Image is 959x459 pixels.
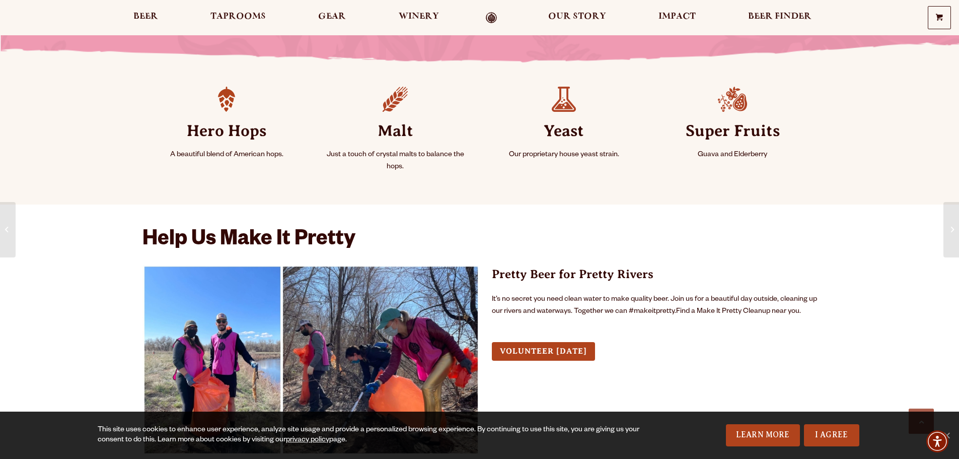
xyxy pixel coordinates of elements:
span: Find a Make It Pretty Cleanup near you. [492,296,817,316]
a: Gear [312,12,352,24]
p: A beautiful blend of American hops. [155,149,299,161]
span: Impact [658,13,696,21]
a: privacy policy [286,436,329,444]
a: Beer Finder [742,12,818,24]
a: Beer [127,12,165,24]
span: Winery [399,13,439,21]
a: Learn More [726,424,800,446]
span: Our Story [548,13,606,21]
h2: Help Us Make It Pretty [142,229,817,253]
a: Taprooms [204,12,272,24]
strong: Yeast [492,112,636,149]
span: Gear [318,13,346,21]
strong: Malt [323,112,468,149]
a: Winery [392,12,446,24]
p: Guava and Elderberry [660,149,805,161]
a: Our Story [542,12,613,24]
p: Our proprietary house yeast strain. [492,149,636,161]
div: This site uses cookies to enhance user experience, analyze site usage and provide a personalized ... [98,425,643,445]
a: Volunteer [DATE] [492,342,595,361]
a: Scroll to top [909,409,934,434]
span: Beer Finder [748,13,812,21]
span: Beer [133,13,158,21]
p: Just a touch of crystal malts to balance the hops. [323,149,468,173]
span: Taprooms [210,13,266,21]
a: I Agree [804,424,859,446]
strong: Hero Hops [155,112,299,149]
div: Accessibility Menu [926,430,948,452]
a: Impact [652,12,702,24]
strong: Super Fruits [660,112,805,149]
p: Pretty Beer for Pretty Rivers [492,265,817,283]
span: It’s no secret you need clean water to make quality beer. Join us for a beautiful day outside, cl... [492,296,817,316]
a: Odell Home [473,12,510,24]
